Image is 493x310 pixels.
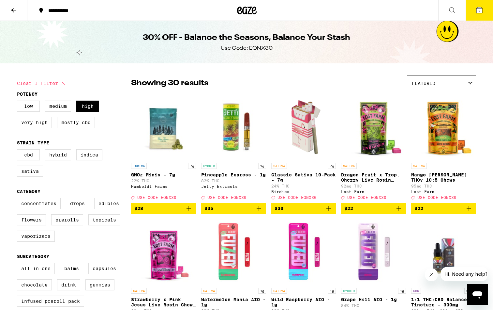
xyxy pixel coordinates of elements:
button: Clear 1 filter [17,75,67,91]
p: Mango [PERSON_NAME] THCv 10:5 Chews [411,172,476,183]
img: Fuzed - Watermelon Mania AIO - 1g [201,219,266,285]
p: SATIVA [201,288,217,294]
div: Humboldt Farms [131,184,196,188]
h1: 30% OFF - Balance the Seasons, Balance Your Stash [143,32,350,43]
img: Jetty Extracts - Pineapple Express - 1g [201,94,266,160]
button: Add to bag [411,203,476,214]
p: HYBRID [201,163,217,169]
p: 1g [258,163,266,169]
span: USE CODE EQNX30 [347,195,386,200]
label: Vaporizers [17,231,55,242]
iframe: Message from company [441,267,488,281]
p: 22% THC [131,179,196,183]
p: CBD [411,288,421,294]
label: All-In-One [17,263,55,274]
label: Chocolate [17,279,52,290]
button: Add to bag [131,203,196,214]
span: USE CODE EQNX30 [277,195,317,200]
label: Indica [76,149,102,160]
p: SATIVA [411,163,427,169]
label: Low [17,101,40,112]
p: Wild Raspberry AIO - 1g [271,297,336,307]
button: Add to bag [341,203,406,214]
a: Open page for Pineapple Express - 1g from Jetty Extracts [201,94,266,203]
p: SATIVA [271,288,287,294]
span: Featured [412,81,435,86]
a: Open page for Dragon Fruit x Trop. Cherry Live Rosin Chews from Lost Farm [341,94,406,203]
p: GMOz Minis - 7g [131,172,196,177]
p: 1g [398,288,406,294]
label: Drink [57,279,80,290]
p: Watermelon Mania AIO - 1g [201,297,266,307]
label: Edibles [94,198,123,209]
span: USE CODE EQNX30 [417,195,456,200]
p: Dragon Fruit x Trop. Cherry Live Rosin Chews [341,172,406,183]
img: Birdies - Classic Sativa 10-Pack - 7g [271,94,336,160]
div: Birdies [271,189,336,194]
img: Lost Farm - Dragon Fruit x Trop. Cherry Live Rosin Chews [341,94,406,160]
img: Fuzed - Wild Raspberry AIO - 1g [271,219,336,285]
p: 95mg THC [411,184,476,188]
label: Sativa [17,166,43,177]
p: 1g [258,288,266,294]
a: Open page for Mango Jack Herer THCv 10:5 Chews from Lost Farm [411,94,476,203]
legend: Strain Type [17,140,49,145]
iframe: Button to launch messaging window [467,284,488,305]
label: Flowers [17,214,46,225]
p: SATIVA [271,163,287,169]
p: Grape Hill AIO - 1g [341,297,406,302]
p: INDICA [131,163,147,169]
legend: Category [17,189,40,194]
span: 2 [478,9,480,13]
a: Open page for Classic Sativa 10-Pack - 7g from Birdies [271,94,336,203]
span: $22 [414,206,423,211]
p: 1g [328,288,336,294]
span: USE CODE EQNX30 [137,195,176,200]
img: Fuzed - Grape Hill AIO - 1g [341,219,406,285]
span: $30 [275,206,283,211]
a: Open page for GMOz Minis - 7g from Humboldt Farms [131,94,196,203]
p: 24% THC [271,184,336,188]
span: $28 [134,206,143,211]
p: 82% THC [201,179,266,183]
div: Jetty Extracts [201,184,266,188]
label: Capsules [88,263,120,274]
img: Proof - 1:1 THC:CBD Balanced Tincture - 300mg [411,219,476,285]
button: 2 [466,0,493,21]
div: Lost Farm [411,189,476,194]
label: Mostly CBD [57,117,95,128]
iframe: Close message [425,268,438,281]
label: Infused Preroll Pack [17,296,84,307]
p: 92mg THC [341,184,406,188]
span: USE CODE EQNX30 [207,195,246,200]
span: $35 [204,206,213,211]
img: Lost Farm - Mango Jack Herer THCv 10:5 Chews [411,94,476,160]
p: 7g [188,163,196,169]
p: Pineapple Express - 1g [201,172,266,177]
p: Classic Sativa 10-Pack - 7g [271,172,336,183]
span: $22 [344,206,353,211]
p: 84% THC [341,303,406,308]
p: 0.3g [464,288,476,294]
label: Balms [60,263,83,274]
label: Prerolls [51,214,83,225]
label: High [76,101,99,112]
label: Gummies [85,279,114,290]
label: Medium [45,101,71,112]
p: Strawberry x Pink Jesus Live Resin Chews - 100mg [131,297,196,307]
div: Use Code: EQNX30 [221,45,273,52]
label: Drops [66,198,89,209]
img: Humboldt Farms - GMOz Minis - 7g [131,94,196,160]
div: Lost Farm [341,189,406,194]
button: Add to bag [201,203,266,214]
label: Hybrid [45,149,71,160]
button: Add to bag [271,203,336,214]
legend: Potency [17,91,37,97]
p: SATIVA [341,163,357,169]
p: SATIVA [131,288,147,294]
label: Very High [17,117,52,128]
label: CBD [17,149,40,160]
p: 7g [328,163,336,169]
p: HYBRID [341,288,357,294]
img: Lost Farm - Strawberry x Pink Jesus Live Resin Chews - 100mg [131,219,196,285]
